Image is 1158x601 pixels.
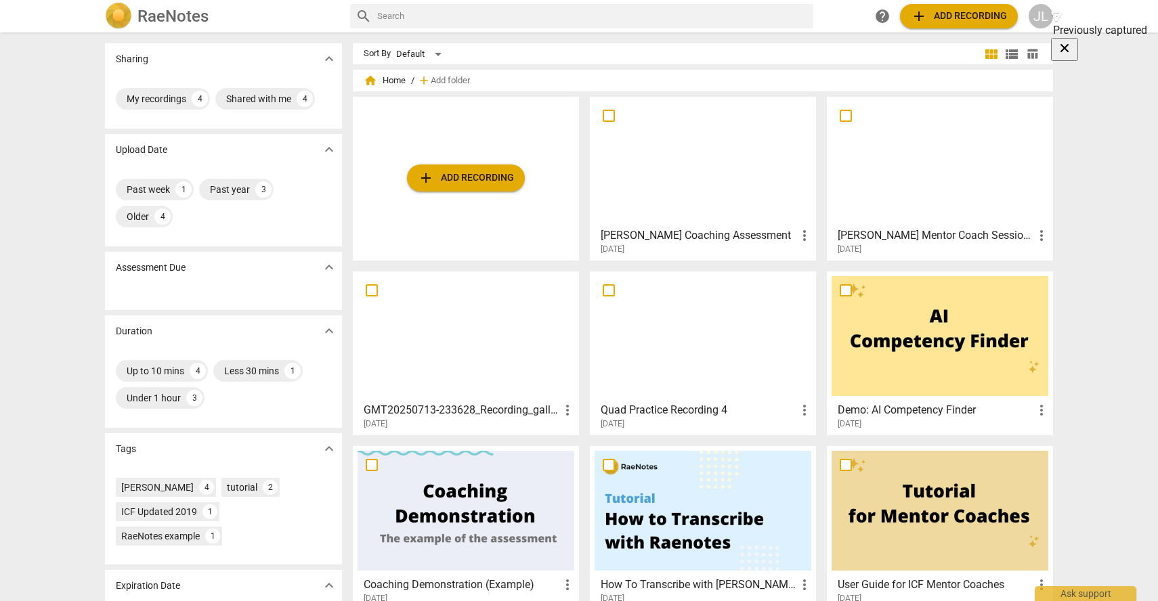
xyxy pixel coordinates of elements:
a: [PERSON_NAME] Coaching Assessment[DATE] [595,102,811,254]
div: 4 [190,363,206,379]
span: home [364,74,377,87]
div: 4 [154,208,171,225]
span: expand_more [321,259,337,275]
span: expand_more [321,577,337,594]
span: view_list [1004,46,1020,62]
span: help [874,8,891,24]
span: view_module [983,46,1000,62]
div: RaeNotes example [121,529,200,543]
input: Search [377,5,808,27]
div: Older [127,210,149,223]
div: 4 [199,480,214,495]
div: ICF Updated 2019 [121,505,197,518]
div: Default [396,43,446,65]
a: LogoRaeNotes [105,3,339,30]
button: Upload [407,164,525,192]
span: Add recording [418,170,514,186]
button: Show more [319,257,339,277]
a: Quad Practice Recording 4[DATE] [595,276,811,429]
button: Show more [319,575,339,596]
a: Help [870,4,895,28]
a: GMT20250713-233628_Recording_gallery_1660x938[DATE] [358,276,574,429]
div: 3 [255,181,272,198]
h3: User Guide for ICF Mentor Coaches [838,577,1033,593]
span: expand_more [321,441,337,457]
span: more_vert [559,577,576,593]
span: more_vert [796,402,813,418]
span: more_vert [796,227,813,244]
button: List view [1002,44,1022,64]
button: Tile view [981,44,1002,64]
span: add [417,74,431,87]
span: search [356,8,372,24]
a: Demo: AI Competency Finder[DATE] [832,276,1048,429]
span: Home [364,74,406,87]
span: Add folder [431,76,470,86]
div: 1 [284,363,301,379]
p: Expiration Date [116,579,180,593]
h3: Jenn Labin Mentor Coach Session 3 [838,227,1033,244]
span: add [418,170,434,186]
span: [DATE] [601,244,624,255]
span: expand_more [321,141,337,158]
div: Past week [127,183,170,196]
div: 1 [205,529,220,543]
h3: Demo: AI Competency Finder [838,402,1033,418]
h3: GMT20250713-233628_Recording_gallery_1660x938 [364,402,559,418]
button: Table view [1022,44,1042,64]
span: [DATE] [601,418,624,430]
span: more_vert [796,577,813,593]
img: Logo [105,3,132,30]
p: Duration [116,324,152,338]
div: Sort By [364,49,391,59]
div: My recordings [127,92,186,106]
h3: Quad Practice Recording 4 [601,402,796,418]
div: 3 [186,390,202,406]
h3: Jenn Labin Coaching Assessment [601,227,796,244]
p: Upload Date [116,143,167,157]
div: 2 [263,480,278,495]
p: Sharing [116,52,148,66]
p: Assessment Due [116,261,186,275]
div: 1 [175,181,192,198]
span: more_vert [1033,577,1050,593]
button: Upload [900,4,1018,28]
p: Tags [116,442,136,456]
div: Ask support [1035,586,1136,601]
span: add [911,8,927,24]
button: JL [1029,4,1053,28]
span: / [411,76,414,86]
button: Show more [319,439,339,459]
button: Show more [319,49,339,69]
h3: How To Transcribe with RaeNotes [601,577,796,593]
button: Show more [319,139,339,160]
div: Less 30 mins [224,364,279,378]
div: Up to 10 mins [127,364,184,378]
div: tutorial [227,481,257,494]
span: [DATE] [838,418,861,430]
span: Add recording [911,8,1007,24]
span: expand_more [321,323,337,339]
button: Show more [319,321,339,341]
span: more_vert [1033,227,1050,244]
h2: RaeNotes [137,7,209,26]
div: 1 [202,504,217,519]
div: Shared with me [226,92,291,106]
span: [DATE] [364,418,387,430]
div: Past year [210,183,250,196]
div: 4 [297,91,313,107]
span: more_vert [1033,402,1050,418]
div: Under 1 hour [127,391,181,405]
h3: Coaching Demonstration (Example) [364,577,559,593]
span: more_vert [559,402,576,418]
span: expand_more [321,51,337,67]
div: 4 [192,91,208,107]
a: [PERSON_NAME] Mentor Coach Session 3[DATE] [832,102,1048,254]
div: [PERSON_NAME] [121,481,194,494]
span: [DATE] [838,244,861,255]
span: table_chart [1026,47,1039,60]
